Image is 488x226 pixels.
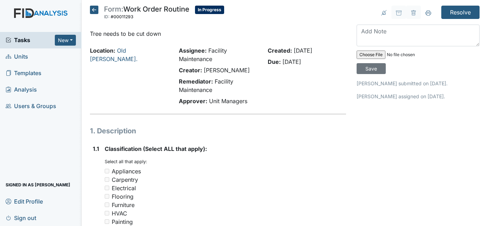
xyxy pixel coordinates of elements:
[268,47,292,54] strong: Created:
[93,145,99,153] label: 1.1
[6,101,56,112] span: Users & Groups
[6,84,37,95] span: Analysis
[6,51,28,62] span: Units
[112,209,127,218] div: HVAC
[104,5,123,13] span: Form:
[112,192,134,201] div: Flooring
[179,78,213,85] strong: Remediator:
[6,36,55,44] a: Tasks
[6,212,36,223] span: Sign out
[204,67,250,74] span: [PERSON_NAME]
[112,167,141,175] div: Appliances
[112,201,135,209] div: Furniture
[268,58,281,65] strong: Due:
[357,93,480,100] p: [PERSON_NAME] assigned on [DATE].
[6,179,70,190] span: Signed in as [PERSON_NAME]
[105,211,109,215] input: HVAC
[179,67,202,74] strong: Creator:
[90,29,346,38] p: Tree needs to be cut down
[294,47,312,54] span: [DATE]
[357,80,480,87] p: [PERSON_NAME] submitted on [DATE].
[112,175,138,184] div: Carpentry
[104,14,110,19] span: ID:
[195,6,224,14] span: In Progress
[90,47,115,54] strong: Location:
[104,6,189,21] div: Work Order Routine
[55,35,76,46] button: New
[111,14,134,19] span: #00011293
[105,159,147,164] small: Select all that apply:
[90,126,346,136] h1: 1. Description
[209,98,247,105] span: Unit Managers
[112,184,136,192] div: Electrical
[282,58,301,65] span: [DATE]
[179,47,207,54] strong: Assignee:
[105,145,207,152] span: Classification (Select ALL that apply):
[441,6,480,19] input: Resolve
[179,98,207,105] strong: Approver:
[105,177,109,182] input: Carpentry
[105,194,109,199] input: Flooring
[105,219,109,224] input: Painting
[6,196,43,207] span: Edit Profile
[357,63,386,74] input: Save
[112,218,133,226] div: Painting
[105,169,109,173] input: Appliances
[105,202,109,207] input: Furniture
[105,186,109,190] input: Electrical
[6,68,41,79] span: Templates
